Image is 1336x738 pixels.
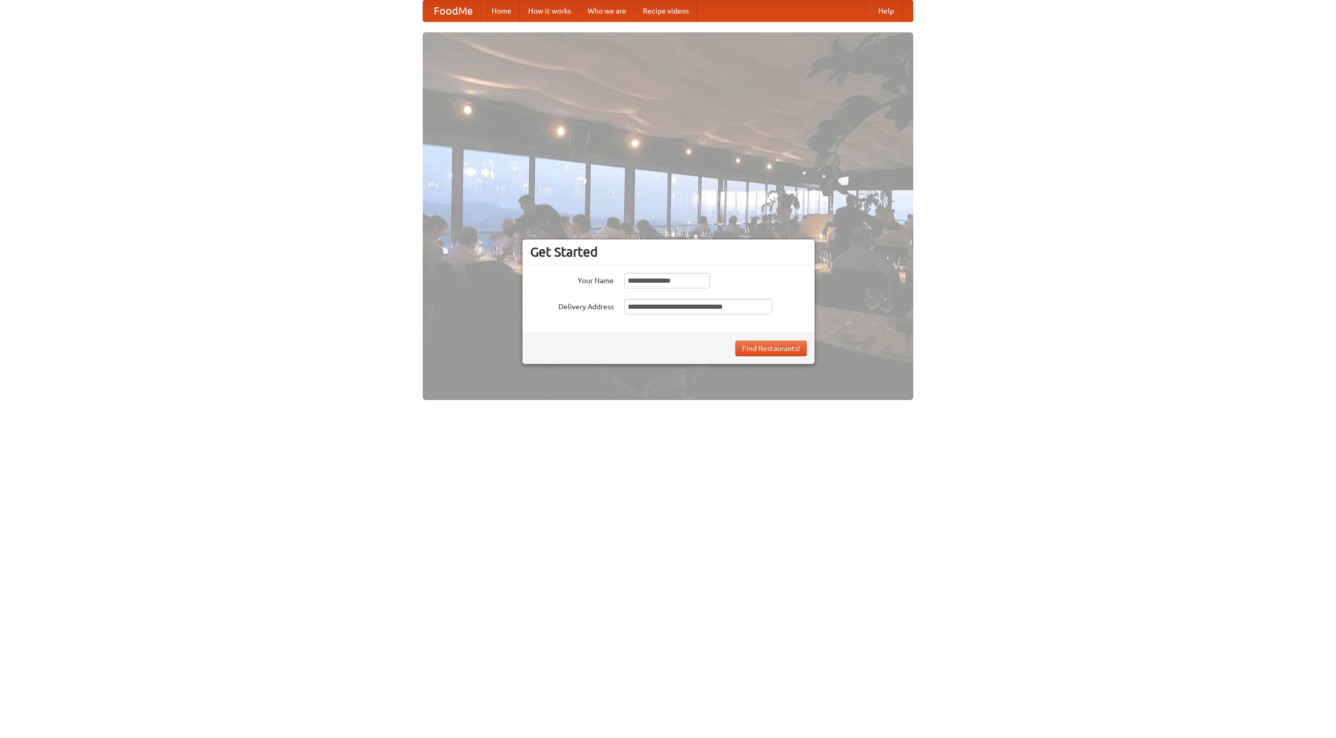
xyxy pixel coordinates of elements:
a: Who we are [579,1,635,21]
label: Your Name [530,273,614,286]
a: Recipe videos [635,1,697,21]
button: Find Restaurants! [735,341,807,356]
a: Home [483,1,520,21]
h3: Get Started [530,244,807,260]
a: Help [870,1,902,21]
label: Delivery Address [530,299,614,312]
a: FoodMe [423,1,483,21]
a: How it works [520,1,579,21]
